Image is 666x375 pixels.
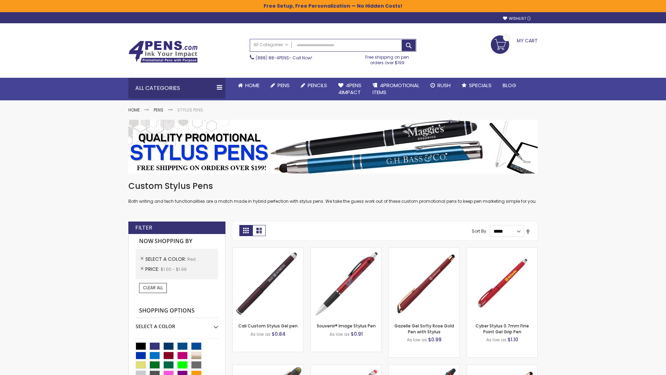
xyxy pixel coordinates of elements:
span: Specials [469,82,492,89]
a: Cali Custom Stylus Gel pen [238,323,298,329]
div: Both writing and tech functionalities are a match made in hybrid perfection with stylus pens. We ... [128,181,538,205]
a: 4PROMOTIONALITEMS [367,78,425,100]
strong: Now Shopping by [136,234,218,249]
a: Gazelle Gel Softy Rose Gold Pen with Stylus-Red [389,247,459,253]
a: Cyber Stylus 0.7mm Fine Point Gel Grip Pen-Red [467,247,537,253]
span: As low as [330,331,350,337]
span: As low as [407,337,427,343]
img: Cali Custom Stylus Gel pen-Red [233,248,303,318]
a: Cyber Stylus 0.7mm Fine Point Gel Grip Pen [476,323,529,334]
span: As low as [486,337,506,343]
a: Specials [456,78,497,93]
span: Rush [437,82,451,89]
span: $0.84 [272,331,285,337]
a: Pens [154,107,163,113]
a: Blog [497,78,522,93]
span: 4PROMOTIONAL ITEMS [373,82,419,96]
span: $0.99 [428,336,442,343]
a: All Categories [250,39,292,51]
span: $0.91 [351,331,363,337]
span: $1.10 [507,336,518,343]
a: Wishlist [503,16,531,21]
span: Pens [277,82,290,89]
strong: Stylus Pens [177,107,203,113]
a: Gazelle Gel Softy Rose Gold Pen with Stylus [394,323,454,334]
span: $1.00 - $1.99 [161,266,187,272]
span: Clear All [143,285,163,291]
strong: Grid [239,225,253,236]
h1: Custom Stylus Pens [128,181,538,192]
strong: Shopping Options [136,303,218,318]
span: Blog [503,82,516,89]
a: Clear All [139,283,167,293]
a: Souvenir® Jalan Highlighter Stylus Pen Combo-Red [233,365,303,370]
span: - Call Now! [256,55,312,61]
a: Cali Custom Stylus Gel pen-Red [233,247,303,253]
img: 4Pens Custom Pens and Promotional Products [128,41,198,63]
img: Cyber Stylus 0.7mm Fine Point Gel Grip Pen-Red [467,248,537,318]
span: All Categories [254,42,288,48]
div: Free shipping on pen orders over $199 [358,52,417,66]
a: Orbitor 4 Color Assorted Ink Metallic Stylus Pens-Red [389,365,459,370]
a: (888) 88-4PENS [256,55,289,61]
label: Sort By [472,228,486,234]
span: Red [187,256,196,262]
span: 4Pens 4impact [338,82,361,96]
a: Souvenir® Image Stylus Pen [317,323,376,329]
a: Gazelle Gel Softy Rose Gold Pen with Stylus - ColorJet-Red [467,365,537,370]
a: 4Pens4impact [333,78,367,100]
a: Islander Softy Gel with Stylus - ColorJet Imprint-Red [311,365,381,370]
span: Pencils [308,82,327,89]
a: Home [128,107,140,113]
a: Rush [425,78,456,93]
img: Stylus Pens [128,120,538,174]
strong: Filter [135,224,152,232]
div: Select A Color [136,318,218,330]
a: Pens [265,78,295,93]
a: Home [232,78,265,93]
span: Home [245,82,259,89]
img: Souvenir® Image Stylus Pen-Red [311,248,381,318]
a: Souvenir® Image Stylus Pen-Red [311,247,381,253]
img: Gazelle Gel Softy Rose Gold Pen with Stylus-Red [389,248,459,318]
a: Pencils [295,78,333,93]
div: All Categories [128,78,225,99]
span: As low as [250,331,271,337]
span: Select A Color [145,256,187,262]
span: Price [145,266,161,273]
